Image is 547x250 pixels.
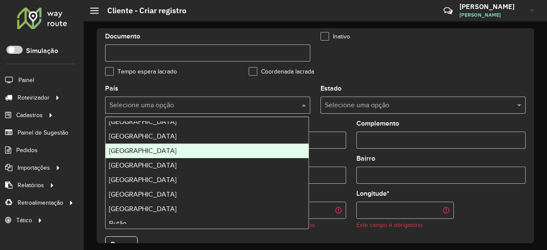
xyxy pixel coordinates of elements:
[16,216,32,225] span: Tático
[109,162,176,169] span: [GEOGRAPHIC_DATA]
[109,147,176,154] span: [GEOGRAPHIC_DATA]
[18,128,68,137] span: Painel de Sugestão
[105,117,309,229] ng-dropdown-panel: Options list
[16,146,38,155] span: Pedidos
[321,83,341,94] label: Estado
[18,181,44,190] span: Relatórios
[99,6,186,15] h2: Cliente - Criar registro
[109,191,176,198] span: [GEOGRAPHIC_DATA]
[26,46,58,56] label: Simulação
[18,163,50,172] span: Importações
[459,3,523,11] h3: [PERSON_NAME]
[459,11,523,19] span: [PERSON_NAME]
[105,67,177,76] label: Tempo espera lacrado
[109,118,176,125] span: [GEOGRAPHIC_DATA]
[249,67,314,76] label: Coordenada lacrada
[16,111,43,120] span: Cadastros
[321,32,350,41] label: Inativo
[18,76,34,85] span: Painel
[109,205,176,212] span: [GEOGRAPHIC_DATA]
[109,176,176,183] span: [GEOGRAPHIC_DATA]
[109,132,176,140] span: [GEOGRAPHIC_DATA]
[105,31,140,41] label: Documento
[356,188,389,199] label: Longitude
[105,83,118,94] label: País
[109,220,126,227] span: Butão
[356,118,399,129] label: Complemento
[356,222,423,228] formly-validation-message: Este campo é obrigatório
[356,153,375,164] label: Bairro
[18,198,63,207] span: Retroalimentação
[18,93,50,102] span: Roteirizador
[439,2,457,20] a: Contato Rápido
